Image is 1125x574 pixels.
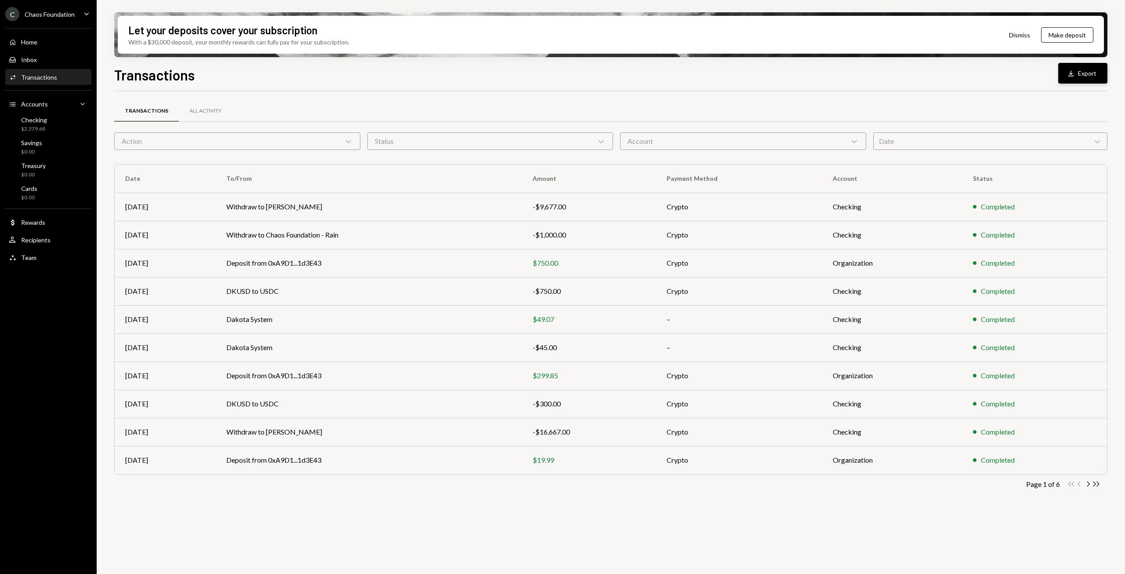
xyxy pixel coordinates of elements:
[522,165,657,193] th: Amount
[656,305,822,333] td: –
[656,333,822,362] td: –
[620,132,866,150] div: Account
[822,193,963,221] td: Checking
[21,139,42,146] div: Savings
[216,390,522,418] td: DKUSD to USDC
[533,286,646,296] div: -$750.00
[822,333,963,362] td: Checking
[125,455,205,465] div: [DATE]
[216,446,522,474] td: Deposit from 0xA9D1...1d3E43
[981,314,1015,325] div: Completed
[656,249,822,277] td: Crypto
[981,258,1015,268] div: Completed
[216,193,522,221] td: Withdraw to [PERSON_NAME]
[5,214,91,230] a: Rewards
[21,162,46,169] div: Treasury
[5,51,91,67] a: Inbox
[21,148,42,156] div: $0.00
[216,418,522,446] td: Withdraw to [PERSON_NAME]
[125,314,205,325] div: [DATE]
[5,69,91,85] a: Transactions
[656,390,822,418] td: Crypto
[216,333,522,362] td: Dakota System
[125,107,168,115] div: Transactions
[5,7,19,21] div: C
[5,232,91,248] a: Recipients
[189,107,221,115] div: All Activity
[125,370,205,381] div: [DATE]
[822,221,963,249] td: Checking
[216,249,522,277] td: Deposit from 0xA9D1...1d3E43
[656,165,822,193] th: Payment Method
[125,342,205,353] div: [DATE]
[822,165,963,193] th: Account
[822,390,963,418] td: Checking
[533,230,646,240] div: -$1,000.00
[21,125,47,133] div: $2,379.68
[962,165,1107,193] th: Status
[822,362,963,390] td: Organization
[981,427,1015,437] div: Completed
[981,370,1015,381] div: Completed
[21,56,37,63] div: Inbox
[21,171,46,179] div: $0.00
[533,314,646,325] div: $49.07
[822,418,963,446] td: Checking
[533,370,646,381] div: $299.85
[21,38,37,46] div: Home
[981,201,1015,212] div: Completed
[981,342,1015,353] div: Completed
[114,66,195,84] h1: Transactions
[981,230,1015,240] div: Completed
[21,219,45,226] div: Rewards
[5,182,91,203] a: Cards$0.00
[21,73,57,81] div: Transactions
[1026,480,1060,488] div: Page 1 of 6
[656,362,822,390] td: Crypto
[125,258,205,268] div: [DATE]
[25,11,75,18] div: Chaos Foundation
[21,194,37,201] div: $0.00
[533,342,646,353] div: -$45.00
[115,165,216,193] th: Date
[656,277,822,305] td: Crypto
[216,221,522,249] td: Withdraw to Chaos Foundation - Rain
[5,249,91,265] a: Team
[656,418,822,446] td: Crypto
[21,100,48,108] div: Accounts
[981,455,1015,465] div: Completed
[822,249,963,277] td: Organization
[533,399,646,409] div: -$300.00
[216,165,522,193] th: To/From
[533,258,646,268] div: $750.00
[125,286,205,296] div: [DATE]
[125,427,205,437] div: [DATE]
[216,277,522,305] td: DKUSD to USDC
[114,132,360,150] div: Action
[125,201,205,212] div: [DATE]
[533,427,646,437] div: -$16,667.00
[114,100,179,122] a: Transactions
[656,446,822,474] td: Crypto
[656,221,822,249] td: Crypto
[981,399,1015,409] div: Completed
[822,277,963,305] td: Checking
[533,201,646,212] div: -$9,677.00
[822,446,963,474] td: Organization
[21,236,51,244] div: Recipients
[367,132,613,150] div: Status
[5,136,91,157] a: Savings$0.00
[21,185,37,192] div: Cards
[21,116,47,124] div: Checking
[216,362,522,390] td: Deposit from 0xA9D1...1d3E43
[656,193,822,221] td: Crypto
[873,132,1108,150] div: Date
[533,455,646,465] div: $19.99
[981,286,1015,296] div: Completed
[998,25,1041,45] button: Dismiss
[5,34,91,50] a: Home
[5,96,91,112] a: Accounts
[179,100,232,122] a: All Activity
[822,305,963,333] td: Checking
[1041,27,1093,43] button: Make deposit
